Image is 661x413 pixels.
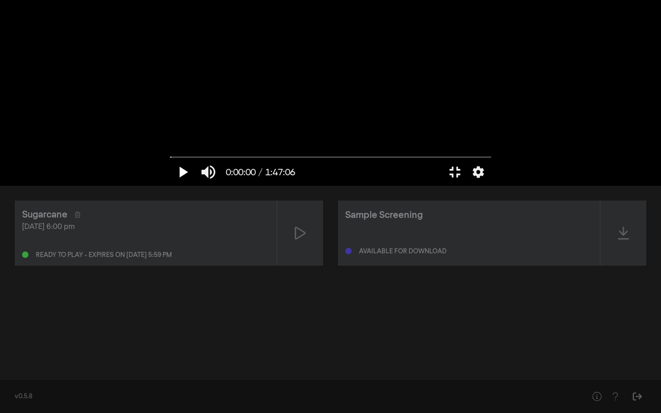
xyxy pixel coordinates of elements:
div: Ready to play - expires on [DATE] 5:59 pm [36,252,172,258]
button: Mute [196,158,221,186]
button: More settings [468,158,489,186]
div: v0.5.8 [15,392,569,402]
button: Help [606,387,624,406]
button: 0:00:00 / 1:47:06 [221,158,300,186]
button: Help [588,387,606,406]
button: Sign Out [628,387,646,406]
div: Available for download [359,248,447,255]
button: Exit full screen [442,158,468,186]
div: [DATE] 6:00 pm [22,222,269,233]
div: Sugarcane [22,208,67,222]
div: Sample Screening [345,208,423,222]
button: Play [170,158,196,186]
